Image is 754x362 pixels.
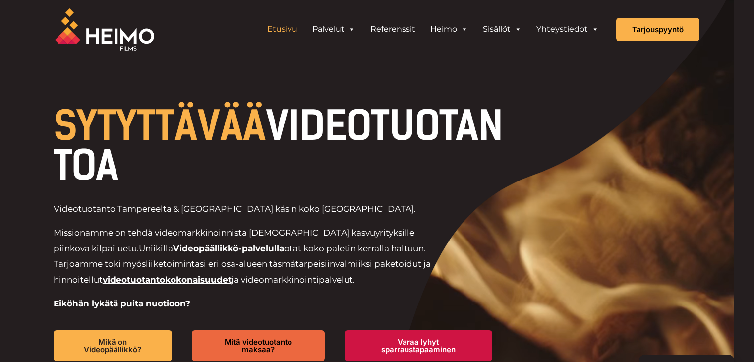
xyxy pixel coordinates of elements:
img: Heimo Filmsin logo [55,8,154,51]
span: Uniikilla [139,243,173,253]
a: Varaa lyhyt sparraustapaaminen [345,330,492,361]
a: videotuotantokokonaisuudet [103,275,232,285]
a: Sisällöt [475,19,529,39]
a: Etusivu [260,19,305,39]
p: Missionamme on tehdä videomarkkinoinnista [DEMOGRAPHIC_DATA] kasvuyrityksille piinkova kilpailuetu. [54,225,445,288]
span: Mitä videotuotanto maksaa? [208,338,308,353]
span: Varaa lyhyt sparraustapaaminen [360,338,476,353]
p: Videotuotanto Tampereelta & [GEOGRAPHIC_DATA] käsin koko [GEOGRAPHIC_DATA]. [54,201,445,217]
aside: Header Widget 1 [255,19,611,39]
a: Mitä videotuotanto maksaa? [192,330,324,361]
a: Palvelut [305,19,363,39]
span: liiketoimintasi eri osa-alueen täsmätarpeisiin [146,259,335,269]
span: SYTYTTÄVÄÄ [54,102,266,150]
a: Tarjouspyyntö [616,18,699,41]
h1: VIDEOTUOTANTOA [54,106,512,185]
a: Heimo [423,19,475,39]
a: Referenssit [363,19,423,39]
strong: Eiköhän lykätä puita nuotioon? [54,299,190,308]
a: Yhteystiedot [529,19,606,39]
span: valmiiksi paketoidut ja hinnoitellut [54,259,431,285]
span: ja videomarkkinointipalvelut. [232,275,355,285]
a: Mikä on Videopäällikkö? [54,330,173,361]
span: Mikä on Videopäällikkö? [69,338,157,353]
a: Videopäällikkö-palvelulla [173,243,284,253]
